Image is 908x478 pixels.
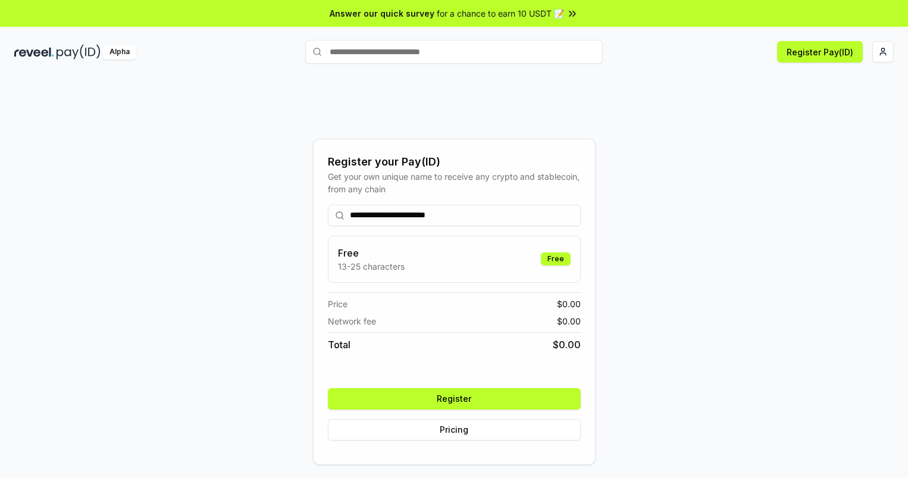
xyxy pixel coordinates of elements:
[328,298,347,310] span: Price
[57,45,101,60] img: pay_id
[328,338,350,352] span: Total
[553,338,581,352] span: $ 0.00
[328,154,581,170] div: Register your Pay(ID)
[541,252,571,265] div: Free
[328,419,581,440] button: Pricing
[338,260,405,273] p: 13-25 characters
[14,45,54,60] img: reveel_dark
[328,315,376,327] span: Network fee
[557,298,581,310] span: $ 0.00
[338,246,405,260] h3: Free
[330,7,434,20] span: Answer our quick survey
[777,41,863,63] button: Register Pay(ID)
[328,170,581,195] div: Get your own unique name to receive any crypto and stablecoin, from any chain
[557,315,581,327] span: $ 0.00
[103,45,136,60] div: Alpha
[328,388,581,410] button: Register
[437,7,564,20] span: for a chance to earn 10 USDT 📝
